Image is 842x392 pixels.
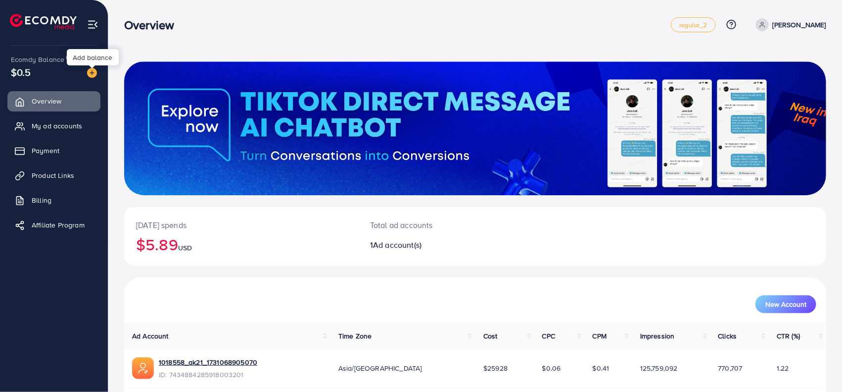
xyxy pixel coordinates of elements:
[11,65,31,79] span: $0.5
[338,363,422,373] span: Asia/[GEOGRAPHIC_DATA]
[178,243,192,253] span: USD
[777,331,800,341] span: CTR (%)
[338,331,372,341] span: Time Zone
[542,363,561,373] span: $0.06
[124,18,182,32] h3: Overview
[7,190,100,210] a: Billing
[159,357,257,367] a: 1018558_ak21_1731068905070
[542,331,555,341] span: CPC
[136,219,346,231] p: [DATE] spends
[7,91,100,111] a: Overview
[11,55,64,64] span: Ecomdy Balance
[32,195,51,205] span: Billing
[679,22,707,28] span: regular_2
[10,14,77,29] img: logo
[87,68,97,78] img: image
[593,331,607,341] span: CPM
[718,331,737,341] span: Clicks
[7,166,100,185] a: Product Links
[800,347,835,385] iframe: Chat
[765,301,806,308] span: New Account
[159,370,257,380] span: ID: 7434884285918003201
[640,331,675,341] span: Impression
[777,363,789,373] span: 1.22
[671,17,715,32] a: regular_2
[32,170,74,180] span: Product Links
[718,363,743,373] span: 770,707
[640,363,678,373] span: 125,759,092
[483,331,498,341] span: Cost
[87,19,98,30] img: menu
[32,220,85,230] span: Affiliate Program
[32,96,61,106] span: Overview
[755,295,816,313] button: New Account
[7,116,100,136] a: My ad accounts
[136,235,346,254] h2: $5.89
[7,215,100,235] a: Affiliate Program
[370,240,522,250] h2: 1
[370,219,522,231] p: Total ad accounts
[593,363,609,373] span: $0.41
[773,19,826,31] p: [PERSON_NAME]
[67,49,119,65] div: Add balance
[7,141,100,161] a: Payment
[752,18,826,31] a: [PERSON_NAME]
[132,357,154,379] img: ic-ads-acc.e4c84228.svg
[483,363,508,373] span: $25928
[32,121,82,131] span: My ad accounts
[373,239,421,250] span: Ad account(s)
[132,331,169,341] span: Ad Account
[32,146,59,156] span: Payment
